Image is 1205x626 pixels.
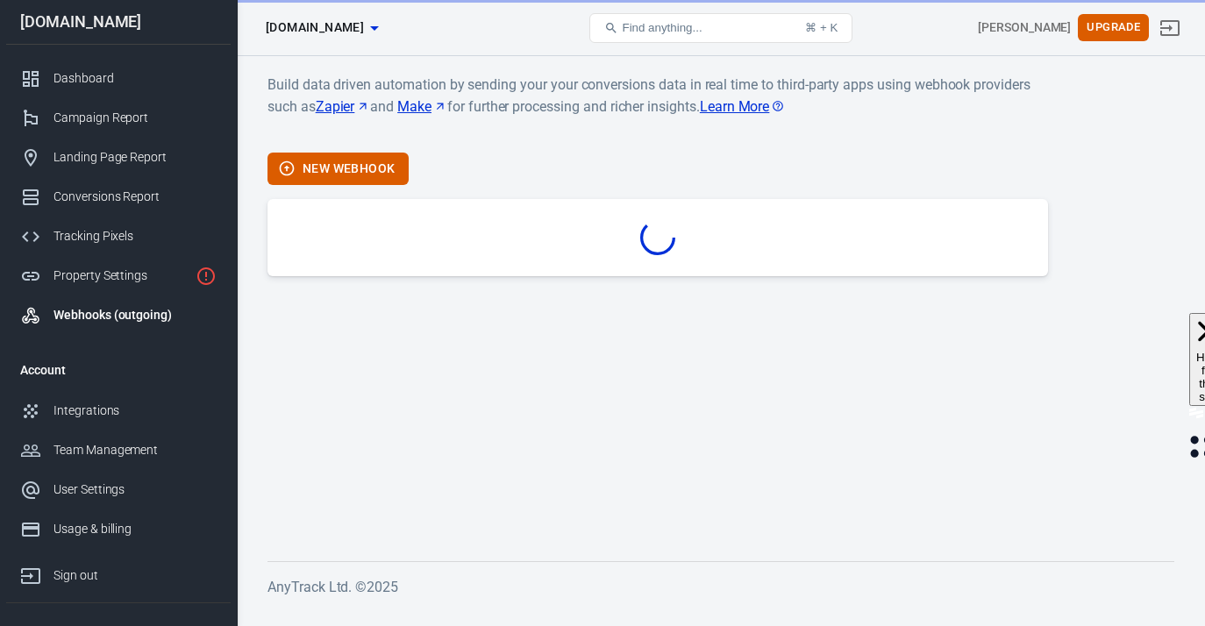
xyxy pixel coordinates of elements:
[1149,7,1191,49] a: Sign out
[53,148,217,167] div: Landing Page Report
[6,430,231,470] a: Team Management
[6,549,231,595] a: Sign out
[805,21,838,34] div: ⌘ + K
[622,21,702,34] span: Find anything...
[589,13,852,43] button: Find anything...⌘ + K
[53,188,217,206] div: Conversions Report
[6,177,231,217] a: Conversions Report
[53,402,217,420] div: Integrations
[6,14,231,30] div: [DOMAIN_NAME]
[53,480,217,499] div: User Settings
[53,566,217,585] div: Sign out
[6,98,231,138] a: Campaign Report
[53,267,189,285] div: Property Settings
[267,74,1048,139] p: Build data driven automation by sending your your conversions data in real time to third-party ap...
[6,138,231,177] a: Landing Page Report
[6,470,231,509] a: User Settings
[196,266,217,287] svg: Property is not installed yet
[6,295,231,335] a: Webhooks (outgoing)
[6,217,231,256] a: Tracking Pixels
[978,18,1071,37] div: Account id: NKyQAscM
[397,96,447,117] a: Make
[267,153,409,185] button: New Webhook
[53,520,217,538] div: Usage & billing
[266,17,364,39] span: mykajabi.com
[1078,14,1149,41] button: Upgrade
[53,109,217,127] div: Campaign Report
[53,306,217,324] div: Webhooks (outgoing)
[53,69,217,88] div: Dashboard
[267,576,1174,598] h6: AnyTrack Ltd. © 2025
[259,11,385,44] button: [DOMAIN_NAME]
[53,441,217,459] div: Team Management
[700,96,786,117] a: Learn More
[6,509,231,549] a: Usage & billing
[53,227,217,245] div: Tracking Pixels
[6,256,231,295] a: Property Settings
[316,96,371,117] a: Zapier
[6,391,231,430] a: Integrations
[6,59,231,98] a: Dashboard
[6,349,231,391] li: Account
